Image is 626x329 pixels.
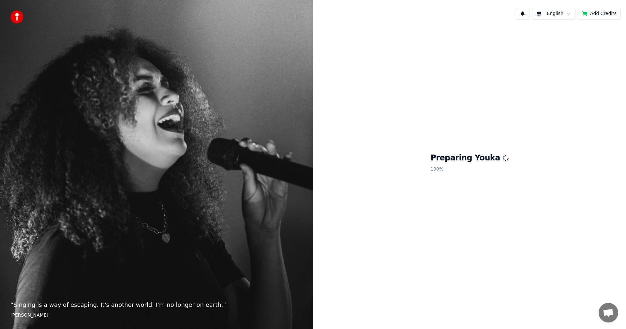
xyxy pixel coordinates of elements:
h1: Preparing Youka [430,153,509,163]
div: 채팅 열기 [599,303,618,322]
img: youka [10,10,23,23]
p: 100 % [430,163,509,175]
footer: [PERSON_NAME] [10,312,303,319]
p: “ Singing is a way of escaping. It's another world. I'm no longer on earth. ” [10,300,303,309]
button: Add Credits [578,8,621,20]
